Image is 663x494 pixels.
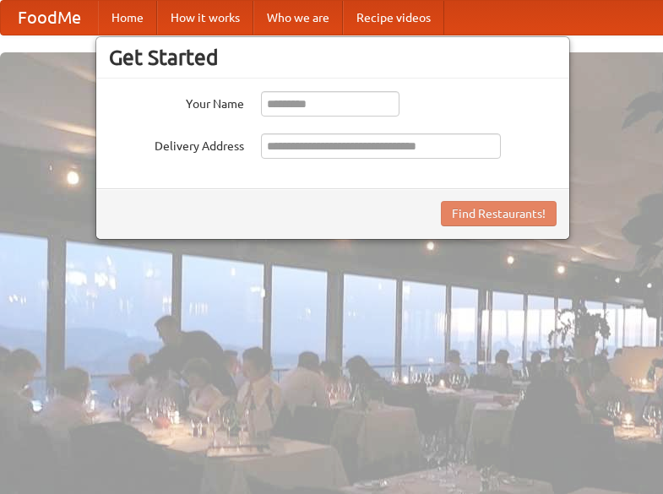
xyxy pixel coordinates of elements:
[109,45,557,70] h3: Get Started
[157,1,253,35] a: How it works
[441,201,557,226] button: Find Restaurants!
[109,133,244,155] label: Delivery Address
[98,1,157,35] a: Home
[109,91,244,112] label: Your Name
[343,1,444,35] a: Recipe videos
[253,1,343,35] a: Who we are
[1,1,98,35] a: FoodMe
